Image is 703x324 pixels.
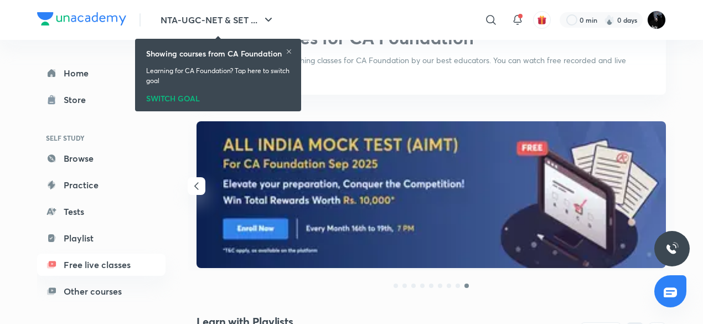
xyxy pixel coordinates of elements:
a: Store [37,89,166,111]
img: avatar [537,15,547,25]
a: banner [197,121,666,270]
h6: SELF STUDY [37,128,166,147]
a: Company Logo [37,12,126,28]
div: Store [64,93,92,106]
div: SWITCH GOAL [146,90,290,102]
a: Free live classes [37,254,166,276]
a: Browse [37,147,166,169]
button: avatar [533,11,551,29]
img: banner [197,121,666,268]
p: Learning for CA Foundation? Tap here to switch goal [146,66,290,86]
h1: Free classes for CA Foundation [219,27,474,48]
button: NTA-UGC-NET & SET ... [154,9,282,31]
p: Watch free online coaching classes for CA Foundation by our best educators. You can watch free re... [219,55,644,77]
img: streak [604,14,615,25]
a: Home [37,62,166,84]
img: Company Logo [37,12,126,25]
a: Practice [37,174,166,196]
a: Playlist [37,227,166,249]
a: Other courses [37,280,166,302]
h6: Showing courses from CA Foundation [146,48,282,59]
img: ttu [665,242,679,255]
img: Mini John [647,11,666,29]
a: Tests [37,200,166,223]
